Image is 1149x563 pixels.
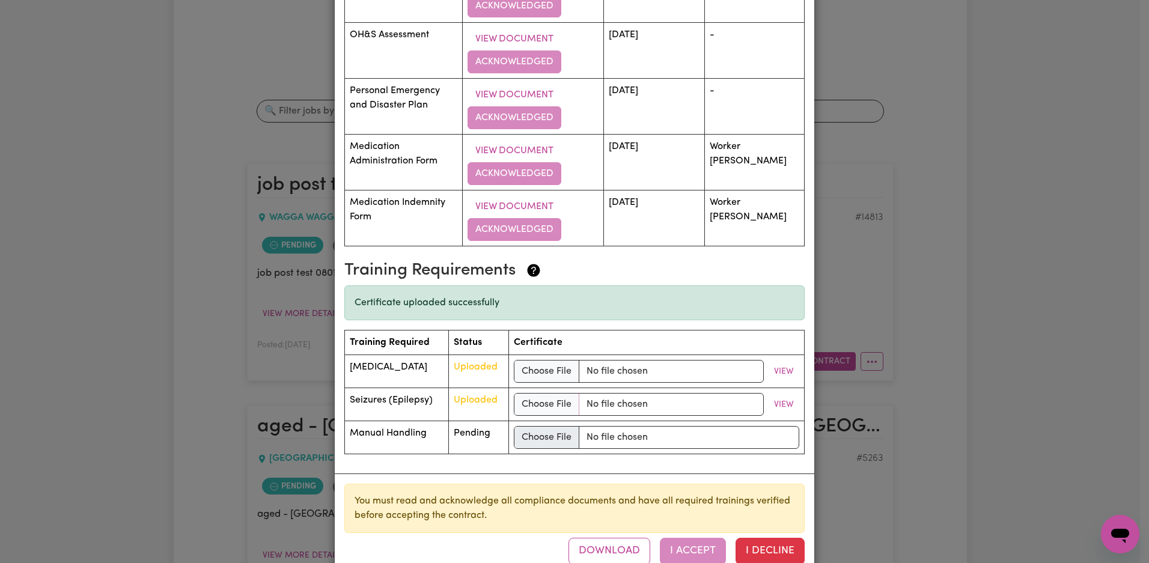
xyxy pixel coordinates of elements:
td: [DATE] [603,134,704,190]
iframe: Button to launch messaging window [1101,515,1139,553]
th: Status [448,330,508,355]
th: Certificate [508,330,804,355]
button: View Document [468,139,561,162]
td: [DATE] [603,22,704,78]
td: Worker [PERSON_NAME] [705,134,805,190]
button: View Document [468,84,561,106]
td: [DATE] [603,190,704,246]
td: - [705,78,805,134]
button: View [769,362,799,381]
div: Certificate uploaded successfully [344,285,805,320]
td: OH&S Assessment [345,22,463,78]
td: - [705,22,805,78]
div: You must read and acknowledge all compliance documents and have all required trainings verified b... [344,484,805,533]
span: Pending [454,428,490,438]
td: Worker [PERSON_NAME] [705,190,805,246]
h3: Training Requirements [344,261,795,281]
th: Training Required [345,330,449,355]
td: Medication Administration Form [345,134,463,190]
td: Seizures (Epilepsy) [345,388,449,421]
button: View Document [468,195,561,218]
td: [MEDICAL_DATA] [345,355,449,388]
td: Manual Handling [345,421,449,454]
button: View [769,395,799,414]
button: View Document [468,28,561,50]
span: Uploaded [454,362,498,372]
span: Uploaded [454,395,498,405]
td: [DATE] [603,78,704,134]
td: Medication Indemnity Form [345,190,463,246]
td: Personal Emergency and Disaster Plan [345,78,463,134]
